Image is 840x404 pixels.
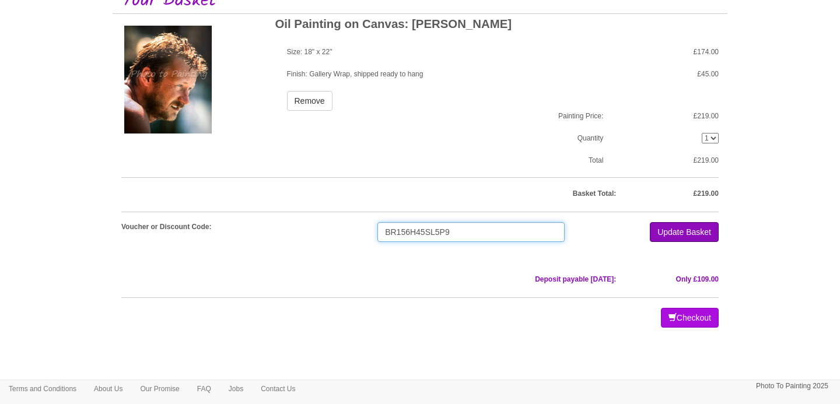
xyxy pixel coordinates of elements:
[632,155,719,166] p: £219.00
[661,308,719,328] button: Checkout
[131,380,188,398] a: Our Promise
[287,111,604,121] p: Painting Price:
[633,273,719,286] p: Only £109.00
[573,189,616,198] strong: Basket Total:
[121,273,616,286] p: Deposit payable [DATE]:
[756,380,828,392] p: Photo To Painting 2025
[287,155,604,166] p: Total
[124,26,212,134] img: Rhydian
[85,380,131,398] a: About Us
[252,380,304,398] a: Contact Us
[275,17,512,30] strong: Oil Painting on Canvas: [PERSON_NAME]
[632,47,719,57] p: £174.00
[650,222,719,242] button: Update Basket
[188,380,220,398] a: FAQ
[287,133,604,143] p: Quantity
[377,222,565,242] input: Voucher Code
[113,222,369,232] label: Voucher or Discount Code:
[220,380,252,398] a: Jobs
[287,47,604,57] p: Size: 18" x 22"
[632,111,719,121] p: £219.00
[632,69,719,79] p: £45.00
[633,188,719,200] p: £219.00
[287,69,604,79] p: Finish: Gallery Wrap, shipped ready to hang
[287,91,332,111] button: Remove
